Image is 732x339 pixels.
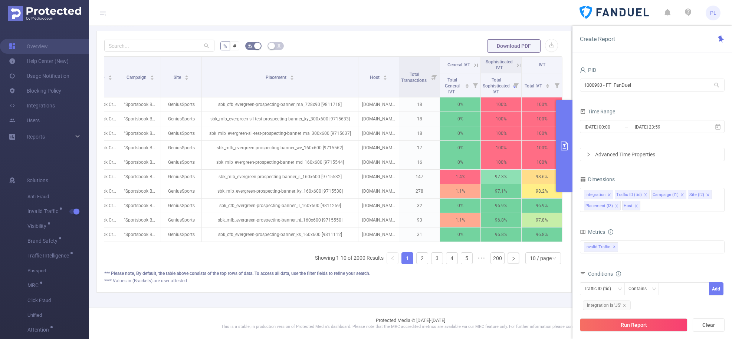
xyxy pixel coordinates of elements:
p: "Sportsbook Beta Testing" [280108] [120,155,161,169]
span: Placement [266,75,288,80]
div: Traffic ID (tid) [584,283,616,295]
p: 100% [522,126,562,140]
div: *** Please note, By default, the table above consists of the top rows of data. To access all data... [104,270,564,277]
i: icon: down [618,287,622,292]
p: 100% [481,97,521,112]
i: icon: caret-up [290,74,294,76]
p: 97.3% [481,170,521,184]
i: icon: caret-down [290,77,294,79]
p: 31 [399,227,440,242]
p: GeniusSports [161,227,201,242]
i: icon: caret-down [383,77,387,79]
p: sbk_mlb_evergreen-sil-test-prospecting-banner_ky_300x600 [9715633] [202,112,358,126]
div: Placement (l3) [585,201,613,211]
li: Previous Page [387,252,398,264]
i: icon: caret-up [150,74,154,76]
div: Sort [108,74,112,79]
p: GeniusSports [161,112,201,126]
span: ✕ [613,243,616,252]
p: 0% [440,155,480,169]
div: **** Values in (Brackets) are user attested [104,277,564,284]
i: icon: close [644,193,647,197]
span: # [233,43,236,49]
a: Users [9,113,40,128]
p: 1.1% [440,184,480,198]
li: Integration [584,190,613,199]
a: 3 [431,253,443,264]
button: Clear [693,318,725,332]
span: Reports [27,134,45,140]
p: "Sportsbook Beta Testing" [280108] [120,213,161,227]
input: End date [634,122,694,132]
span: MRC [27,283,41,288]
p: 0% [440,112,480,126]
div: Contains [628,283,652,295]
i: icon: down [552,256,557,261]
span: Campaign [127,75,148,80]
i: icon: close [623,303,626,307]
a: Overview [9,39,48,54]
p: 0% [440,126,480,140]
i: icon: down [652,287,656,292]
p: 98.6% [522,170,562,184]
li: 200 [490,252,505,264]
a: Blocking Policy [9,83,61,98]
i: icon: close [607,193,611,197]
p: 0% [440,227,480,242]
i: icon: caret-down [465,85,469,87]
p: 18 [399,112,440,126]
p: sbk_mlb_evergreen-prospecting-banner_wv_160x600 [9715562] [202,141,358,155]
p: 1.4% [440,170,480,184]
span: ••• [476,252,488,264]
p: GeniusSports [161,184,201,198]
p: [DOMAIN_NAME] [358,213,399,227]
p: 18 [399,97,440,112]
p: "Sportsbook Beta Testing" [280108] [120,141,161,155]
p: [DOMAIN_NAME] [358,155,399,169]
i: icon: close [706,193,710,197]
p: 100% [522,97,562,112]
span: Dimensions [580,176,615,182]
p: sbk_mlb_evergreen-prospecting-banner_il_160x600 [9715532] [202,170,358,184]
p: "Sportsbook Beta Testing" [280108] [120,112,161,126]
i: icon: caret-up [108,74,112,76]
li: 3 [431,252,443,264]
p: 100% [522,141,562,155]
p: 18 [399,126,440,140]
p: "Sportsbook Beta Testing" [280108] [120,199,161,213]
i: Filter menu [552,73,562,97]
p: [DOMAIN_NAME] [358,170,399,184]
p: GeniusSports [161,199,201,213]
p: sbk_mlb_evergreen-prospecting-banner_nj_160x600 [9715550] [202,213,358,227]
input: Start date [584,122,644,132]
li: Traffic ID (tid) [615,190,650,199]
span: Passport [27,263,89,278]
i: Filter menu [470,73,480,97]
p: 98.2% [522,184,562,198]
button: Run Report [580,318,687,332]
p: [DOMAIN_NAME] [358,112,399,126]
a: Reports [27,129,45,144]
p: GeniusSports [161,170,201,184]
span: IVT [539,62,545,67]
i: icon: left [390,256,395,260]
i: icon: info-circle [616,271,621,276]
p: "Sportsbook Beta Testing" [280108] [120,170,161,184]
p: 278 [399,184,440,198]
a: 5 [461,253,472,264]
div: Sort [150,74,154,79]
p: 97.1% [481,184,521,198]
p: GeniusSports [161,126,201,140]
a: Usage Notification [9,69,69,83]
p: 100% [522,112,562,126]
p: GeniusSports [161,213,201,227]
a: 2 [417,253,428,264]
p: 0% [440,199,480,213]
span: Create Report [580,36,615,43]
p: GeniusSports [161,141,201,155]
p: 147 [399,170,440,184]
p: 93 [399,213,440,227]
li: Showing 1-10 of 2000 Results [315,252,384,264]
span: Visibility [27,223,49,229]
p: [DOMAIN_NAME] [358,227,399,242]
